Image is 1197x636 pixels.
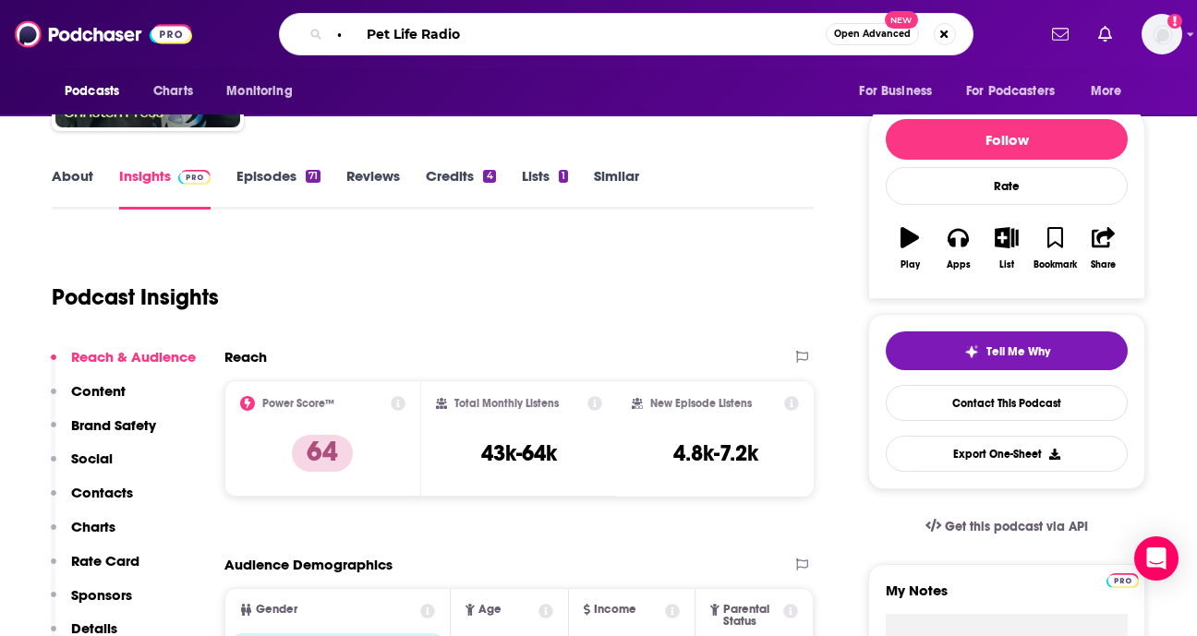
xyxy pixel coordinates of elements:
p: Rate Card [71,552,139,570]
button: open menu [846,74,955,109]
img: Podchaser Pro [178,170,211,185]
button: Brand Safety [51,416,156,450]
a: Pro website [1106,570,1139,588]
button: Share [1080,215,1128,282]
span: For Business [859,78,932,104]
a: Lists1 [522,167,568,210]
img: User Profile [1142,14,1182,54]
button: open menu [52,74,143,109]
button: Content [51,382,126,416]
p: Sponsors [71,586,132,604]
button: tell me why sparkleTell Me Why [886,331,1128,370]
a: Show notifications dropdown [1045,18,1076,50]
span: Age [478,604,502,616]
p: Content [71,382,126,400]
button: Follow [886,119,1128,160]
a: Episodes71 [236,167,320,210]
a: Similar [594,167,639,210]
span: Parental Status [723,604,780,628]
button: Play [886,215,934,282]
a: Get this podcast via API [911,504,1103,549]
h2: Power Score™ [262,397,334,410]
span: Gender [256,604,297,616]
span: Open Advanced [834,30,911,39]
img: Podchaser Pro [1106,573,1139,588]
a: About [52,167,93,210]
svg: Add a profile image [1167,14,1182,29]
button: Export One-Sheet [886,436,1128,472]
button: Show profile menu [1142,14,1182,54]
p: Charts [71,518,115,535]
span: For Podcasters [966,78,1055,104]
a: Show notifications dropdown [1091,18,1119,50]
div: List [999,259,1014,270]
button: Rate Card [51,552,139,586]
button: open menu [954,74,1082,109]
a: Contact This Podcast [886,385,1128,421]
h1: Podcast Insights [52,283,219,311]
span: Charts [153,78,193,104]
label: My Notes [886,582,1128,614]
button: Apps [934,215,982,282]
p: Reach & Audience [71,348,196,366]
div: 71 [306,170,320,183]
p: 64 [292,435,353,472]
p: Social [71,450,113,467]
div: 1 [559,170,568,183]
div: Search podcasts, credits, & more... [279,13,973,55]
div: Bookmark [1034,259,1077,270]
h2: Audience Demographics [224,556,393,573]
a: InsightsPodchaser Pro [119,167,211,210]
span: Podcasts [65,78,119,104]
h2: New Episode Listens [650,397,752,410]
button: List [983,215,1031,282]
span: More [1091,78,1122,104]
button: Sponsors [51,586,132,620]
span: Monitoring [226,78,292,104]
button: Bookmark [1031,215,1079,282]
button: open menu [1078,74,1145,109]
p: Contacts [71,484,133,501]
img: tell me why sparkle [964,344,979,359]
a: Credits4 [426,167,495,210]
h3: 43k-64k [481,439,557,467]
span: Tell Me Why [986,344,1050,359]
p: Brand Safety [71,416,156,434]
button: Charts [51,518,115,552]
span: Get this podcast via API [945,519,1088,534]
button: Open AdvancedNew [826,23,919,45]
div: Apps [947,259,971,270]
span: Logged in as haleysmith21 [1142,14,1182,54]
a: Reviews [346,167,400,210]
div: Open Intercom Messenger [1134,536,1179,581]
h2: Reach [224,348,267,366]
div: 4 [483,170,495,183]
h2: Total Monthly Listens [454,397,559,410]
h3: 4.8k-7.2k [673,439,758,467]
span: Income [594,604,636,616]
button: Contacts [51,484,133,518]
span: New [885,11,918,29]
button: Social [51,450,113,484]
div: Play [901,259,920,270]
a: Charts [141,74,204,109]
div: Share [1091,259,1116,270]
button: open menu [213,74,316,109]
div: Rate [886,167,1128,205]
img: Podchaser - Follow, Share and Rate Podcasts [15,17,192,52]
input: Search podcasts, credits, & more... [330,19,826,49]
button: Reach & Audience [51,348,196,382]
